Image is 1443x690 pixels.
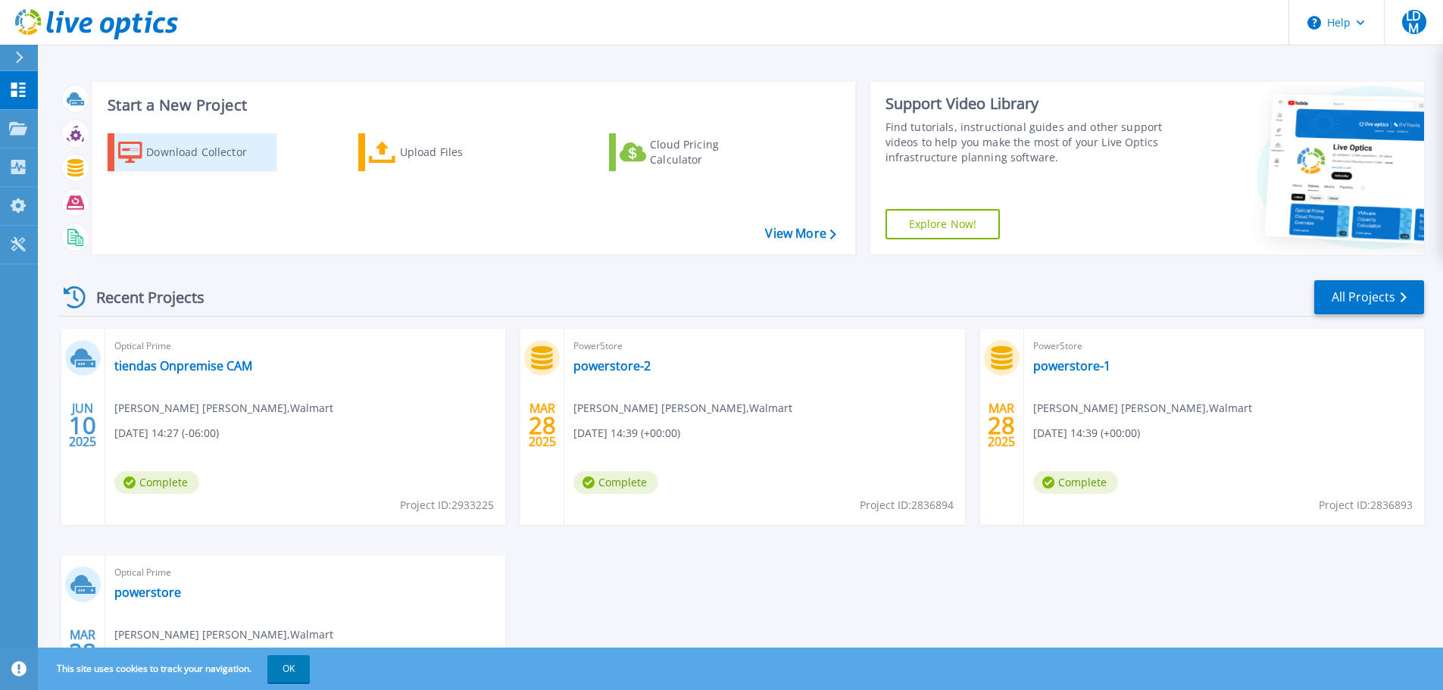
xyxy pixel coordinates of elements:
span: Optical Prime [114,338,496,354]
span: Project ID: 2933225 [400,497,494,514]
a: powerstore-1 [1033,358,1110,373]
span: [DATE] 14:39 (+00:00) [1033,425,1140,442]
div: Support Video Library [885,94,1168,114]
span: [PERSON_NAME] [PERSON_NAME] , Walmart [114,400,333,417]
span: [PERSON_NAME] [PERSON_NAME] , Walmart [573,400,792,417]
span: Project ID: 2836893 [1319,497,1413,514]
span: 28 [69,645,96,658]
span: 10 [69,419,96,432]
a: powerstore-2 [573,358,651,373]
div: Download Collector [146,137,267,167]
a: Download Collector [108,133,276,171]
div: JUN 2025 [68,398,97,453]
span: 28 [529,419,556,432]
span: [DATE] 14:39 (+00:00) [573,425,680,442]
span: Complete [573,471,658,494]
a: tiendas Onpremise CAM [114,358,252,373]
a: Upload Files [358,133,527,171]
a: View More [765,226,836,241]
span: 28 [988,419,1015,432]
span: PowerStore [573,338,955,354]
a: Explore Now! [885,209,1001,239]
span: PowerStore [1033,338,1415,354]
div: Cloud Pricing Calculator [650,137,771,167]
div: Find tutorials, instructional guides and other support videos to help you make the most of your L... [885,120,1168,165]
span: Project ID: 2836894 [860,497,954,514]
a: All Projects [1314,280,1424,314]
span: Complete [1033,471,1118,494]
span: Optical Prime [114,564,496,581]
span: This site uses cookies to track your navigation. [42,655,310,682]
div: MAR 2025 [528,398,557,453]
span: Complete [114,471,199,494]
a: powerstore [114,585,181,600]
span: [DATE] 14:27 (-06:00) [114,425,219,442]
div: Recent Projects [58,279,225,316]
div: Upload Files [400,137,521,167]
span: LDM [1402,10,1426,34]
h3: Start a New Project [108,97,836,114]
div: MAR 2025 [68,624,97,679]
div: MAR 2025 [987,398,1016,453]
a: Cloud Pricing Calculator [609,133,778,171]
span: [PERSON_NAME] [PERSON_NAME] , Walmart [114,626,333,643]
button: OK [267,655,310,682]
span: [PERSON_NAME] [PERSON_NAME] , Walmart [1033,400,1252,417]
